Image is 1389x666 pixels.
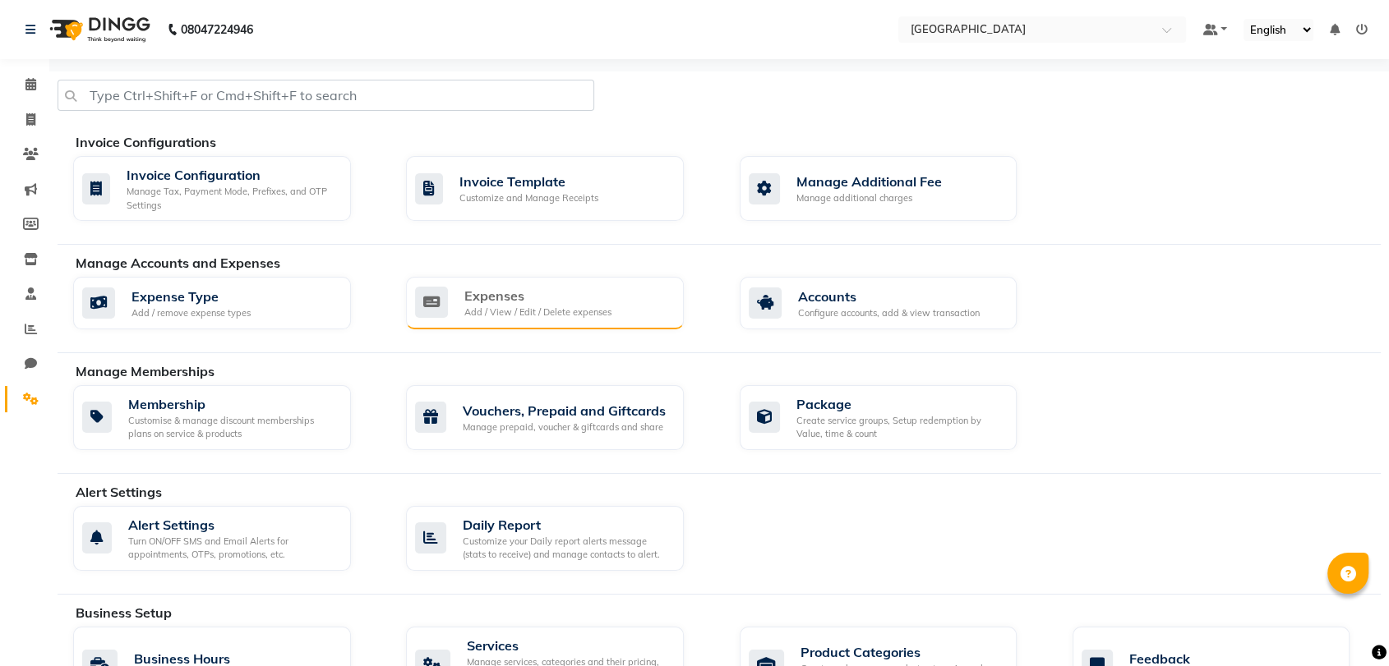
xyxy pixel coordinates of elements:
a: Manage Additional FeeManage additional charges [740,156,1048,221]
b: 08047224946 [181,7,253,53]
div: Customise & manage discount memberships plans on service & products [128,414,338,441]
div: Expense Type [132,287,251,306]
div: Accounts [798,287,980,306]
div: Invoice Configuration [127,165,338,185]
div: Invoice Template [459,172,598,191]
div: Manage additional charges [796,191,942,205]
div: Manage Tax, Payment Mode, Prefixes, and OTP Settings [127,185,338,212]
div: Create service groups, Setup redemption by Value, time & count [796,414,1004,441]
div: Manage prepaid, voucher & giftcards and share [463,420,666,434]
a: Invoice ConfigurationManage Tax, Payment Mode, Prefixes, and OTP Settings [73,156,381,221]
a: ExpensesAdd / View / Edit / Delete expenses [406,277,714,329]
div: Product Categories [801,642,1004,662]
a: AccountsConfigure accounts, add & view transaction [740,277,1048,329]
a: Alert SettingsTurn ON/OFF SMS and Email Alerts for appointments, OTPs, promotions, etc. [73,506,381,571]
input: Type Ctrl+Shift+F or Cmd+Shift+F to search [58,80,594,111]
a: Invoice TemplateCustomize and Manage Receipts [406,156,714,221]
a: MembershipCustomise & manage discount memberships plans on service & products [73,385,381,450]
a: Vouchers, Prepaid and GiftcardsManage prepaid, voucher & giftcards and share [406,385,714,450]
div: Expenses [464,286,611,305]
img: logo [42,7,155,53]
div: Configure accounts, add & view transaction [798,306,980,320]
div: Add / View / Edit / Delete expenses [464,305,611,319]
div: Manage Additional Fee [796,172,942,191]
div: Customize and Manage Receipts [459,191,598,205]
div: Alert Settings [128,515,338,535]
div: Daily Report [463,515,671,535]
div: Membership [128,394,338,414]
div: Turn ON/OFF SMS and Email Alerts for appointments, OTPs, promotions, etc. [128,535,338,562]
a: PackageCreate service groups, Setup redemption by Value, time & count [740,385,1048,450]
a: Daily ReportCustomize your Daily report alerts message (stats to receive) and manage contacts to ... [406,506,714,571]
a: Expense TypeAdd / remove expense types [73,277,381,329]
div: Add / remove expense types [132,306,251,320]
div: Services [467,636,671,655]
div: Package [796,394,1004,414]
div: Customize your Daily report alerts message (stats to receive) and manage contacts to alert. [463,535,671,562]
div: Vouchers, Prepaid and Giftcards [463,401,666,420]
